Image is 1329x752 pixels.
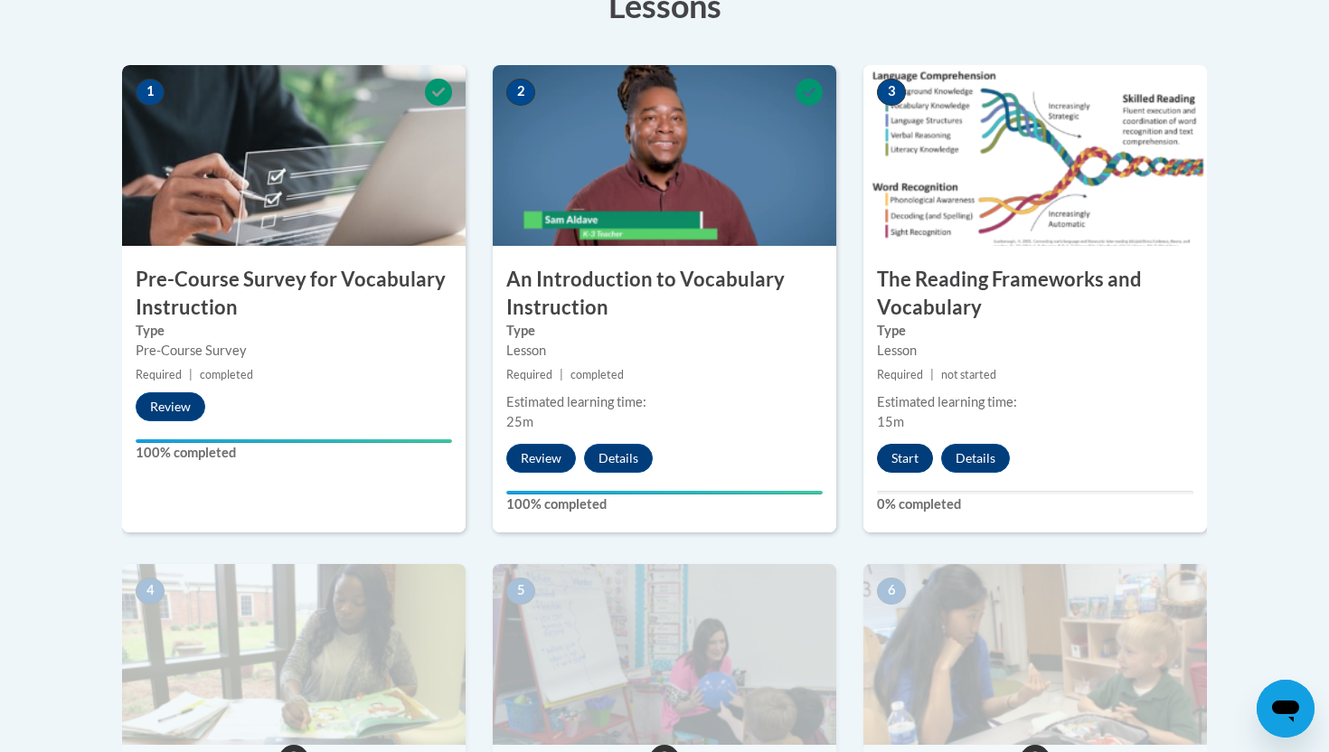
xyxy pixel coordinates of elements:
[122,65,466,246] img: Course Image
[863,65,1207,246] img: Course Image
[584,444,653,473] button: Details
[877,341,1193,361] div: Lesson
[506,578,535,605] span: 5
[506,392,823,412] div: Estimated learning time:
[941,444,1010,473] button: Details
[877,444,933,473] button: Start
[877,414,904,429] span: 15m
[136,578,165,605] span: 4
[863,564,1207,745] img: Course Image
[877,392,1193,412] div: Estimated learning time:
[136,443,452,463] label: 100% completed
[506,368,552,381] span: Required
[506,491,823,494] div: Your progress
[493,564,836,745] img: Course Image
[136,439,452,443] div: Your progress
[941,368,996,381] span: not started
[136,341,452,361] div: Pre-Course Survey
[122,564,466,745] img: Course Image
[930,368,934,381] span: |
[506,79,535,106] span: 2
[877,79,906,106] span: 3
[863,266,1207,322] h3: The Reading Frameworks and Vocabulary
[560,368,563,381] span: |
[570,368,624,381] span: completed
[877,494,1193,514] label: 0% completed
[506,341,823,361] div: Lesson
[877,578,906,605] span: 6
[506,321,823,341] label: Type
[136,392,205,421] button: Review
[122,266,466,322] h3: Pre-Course Survey for Vocabulary Instruction
[189,368,193,381] span: |
[493,266,836,322] h3: An Introduction to Vocabulary Instruction
[506,444,576,473] button: Review
[1257,680,1315,738] iframe: Button to launch messaging window
[136,79,165,106] span: 1
[136,368,182,381] span: Required
[877,368,923,381] span: Required
[506,494,823,514] label: 100% completed
[877,321,1193,341] label: Type
[200,368,253,381] span: completed
[493,65,836,246] img: Course Image
[506,414,533,429] span: 25m
[136,321,452,341] label: Type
